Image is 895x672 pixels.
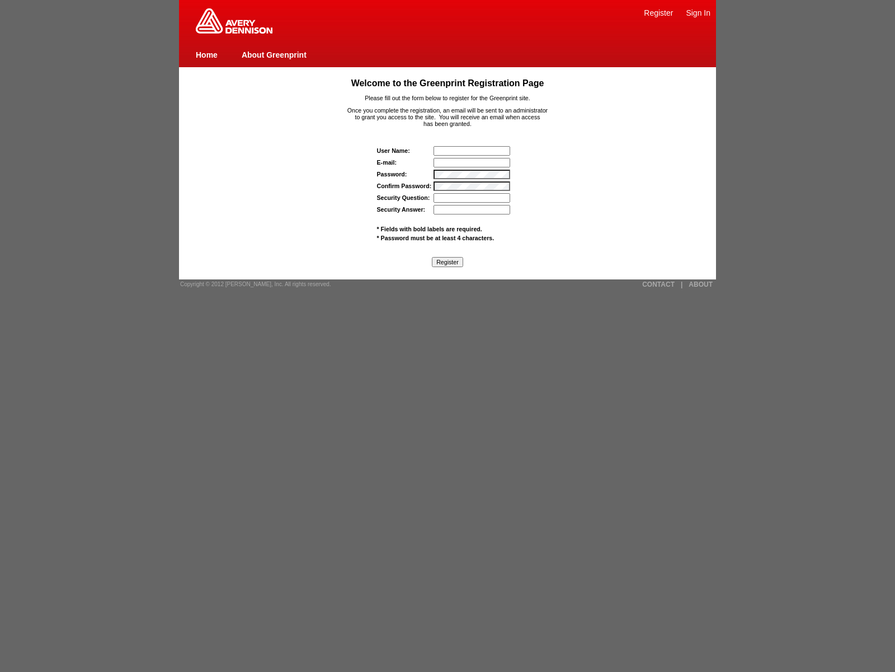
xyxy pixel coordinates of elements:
[201,107,695,127] p: Once you complete the registration, an email will be sent to an administrator to grant you access...
[377,183,432,189] label: Confirm Password:
[196,50,218,59] a: Home
[196,8,272,34] img: Home
[686,8,710,17] a: Sign In
[681,281,682,288] a: |
[201,78,695,88] h1: Welcome to the Greenprint Registration Page
[196,28,272,35] a: Greenprint
[644,8,673,17] a: Register
[180,281,331,287] span: Copyright © 2012 [PERSON_NAME], Inc. All rights reserved.
[242,50,307,59] a: About Greenprint
[377,206,426,213] label: Security Answer:
[377,147,410,154] strong: User Name:
[377,159,397,166] label: E-mail:
[377,194,430,201] label: Security Question:
[377,171,407,178] label: Password:
[642,281,675,288] a: CONTACT
[201,95,695,101] p: Please fill out the form below to register for the Greenprint site.
[689,281,713,288] a: ABOUT
[377,235,494,241] span: * Password must be at least 4 characters.
[377,226,482,232] span: * Fields with bold labels are required.
[432,257,463,267] input: Register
